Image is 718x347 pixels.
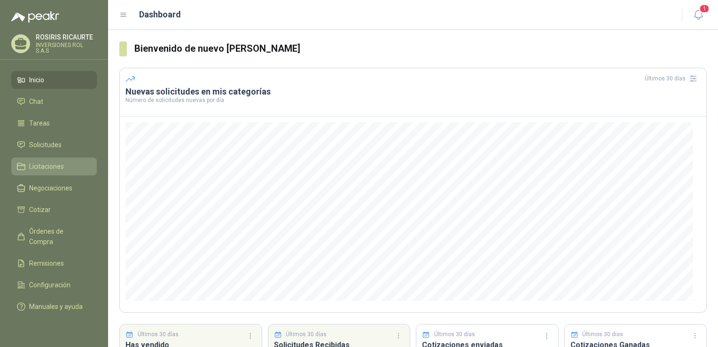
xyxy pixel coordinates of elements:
span: Cotizar [29,205,51,215]
h3: Bienvenido de nuevo [PERSON_NAME] [134,41,707,56]
a: Cotizar [11,201,97,219]
p: Últimos 30 días [286,330,327,339]
img: Logo peakr [11,11,59,23]
span: Manuales y ayuda [29,301,83,312]
a: Chat [11,93,97,110]
a: Licitaciones [11,158,97,175]
h3: Nuevas solicitudes en mis categorías [125,86,701,97]
a: Remisiones [11,254,97,272]
a: Negociaciones [11,179,97,197]
a: Órdenes de Compra [11,222,97,251]
p: Número de solicitudes nuevas por día [125,97,701,103]
span: Chat [29,96,43,107]
a: Configuración [11,276,97,294]
span: 1 [699,4,710,13]
a: Tareas [11,114,97,132]
a: Solicitudes [11,136,97,154]
div: Últimos 30 días [645,71,701,86]
p: Últimos 30 días [138,330,179,339]
p: INVERSIONES ROL S.A.S [36,42,97,54]
span: Negociaciones [29,183,72,193]
span: Configuración [29,280,70,290]
p: ROSIRIS RICAURTE [36,34,97,40]
a: Inicio [11,71,97,89]
h1: Dashboard [139,8,181,21]
p: Últimos 30 días [582,330,623,339]
span: Órdenes de Compra [29,226,88,247]
button: 1 [690,7,707,24]
span: Tareas [29,118,50,128]
a: Manuales y ayuda [11,298,97,315]
p: Últimos 30 días [434,330,475,339]
span: Licitaciones [29,161,64,172]
span: Remisiones [29,258,64,268]
span: Solicitudes [29,140,62,150]
span: Inicio [29,75,44,85]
